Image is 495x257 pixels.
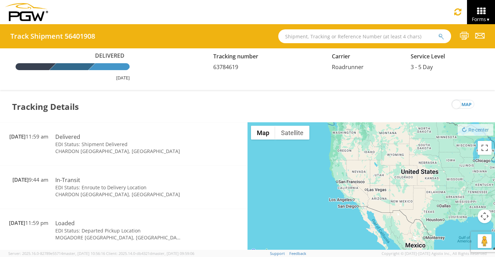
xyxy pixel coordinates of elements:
[10,32,95,40] h4: Track Shipment 56401908
[251,126,275,140] button: Show street map
[270,251,285,256] a: Support
[213,63,238,71] span: 63784619
[92,52,130,60] span: Delivered
[9,133,26,140] span: [DATE]
[52,227,186,234] td: EDI Status: Departed Pickup Location
[52,141,186,148] td: EDI Status: Shipment Delivered
[278,29,451,43] input: Shipment, Tracking or Reference Number (at least 4 chars)
[9,219,48,226] span: 11:59 pm
[472,16,490,22] span: Forms
[289,251,306,256] a: Feedback
[249,247,272,256] img: Google
[9,133,48,140] span: 11:59 am
[52,184,186,191] td: EDI Status: Enroute to Delivery Location
[12,176,48,183] span: 9:44 am
[249,247,272,256] a: Open this area in Google Maps (opens a new window)
[9,219,25,226] span: [DATE]
[461,100,471,109] span: map
[63,251,105,256] span: master, [DATE] 10:56:16
[411,54,479,60] h5: Service Level
[52,148,186,155] td: CHARDON [GEOGRAPHIC_DATA], [GEOGRAPHIC_DATA]
[478,141,492,155] button: Toggle fullscreen view
[55,176,80,184] span: In-Transit
[213,54,321,60] h5: Tracking number
[55,219,75,227] span: Loaded
[52,191,186,198] td: CHARDON [GEOGRAPHIC_DATA], [GEOGRAPHIC_DATA]
[382,251,487,256] span: Copyright © [DATE]-[DATE] Agistix Inc., All Rights Reserved
[152,251,194,256] span: master, [DATE] 09:59:06
[411,63,433,71] span: 3 - 5 Day
[486,17,490,22] span: ▼
[478,209,492,223] button: Map camera controls
[12,176,29,183] span: [DATE]
[16,75,130,81] div: [DATE]
[106,251,194,256] span: Client: 2025.14.0-db4321d
[5,3,48,21] img: pgw-form-logo-1aaa8060b1cc70fad034.png
[52,234,186,241] td: MOGADORE [GEOGRAPHIC_DATA], [GEOGRAPHIC_DATA]
[55,133,80,141] span: Delivered
[8,251,105,256] span: Server: 2025.16.0-82789e55714
[332,54,401,60] h5: Carrier
[12,91,79,122] h3: Tracking Details
[332,63,364,71] span: Roadrunner
[458,124,493,136] button: Re-center
[275,126,309,140] button: Show satellite imagery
